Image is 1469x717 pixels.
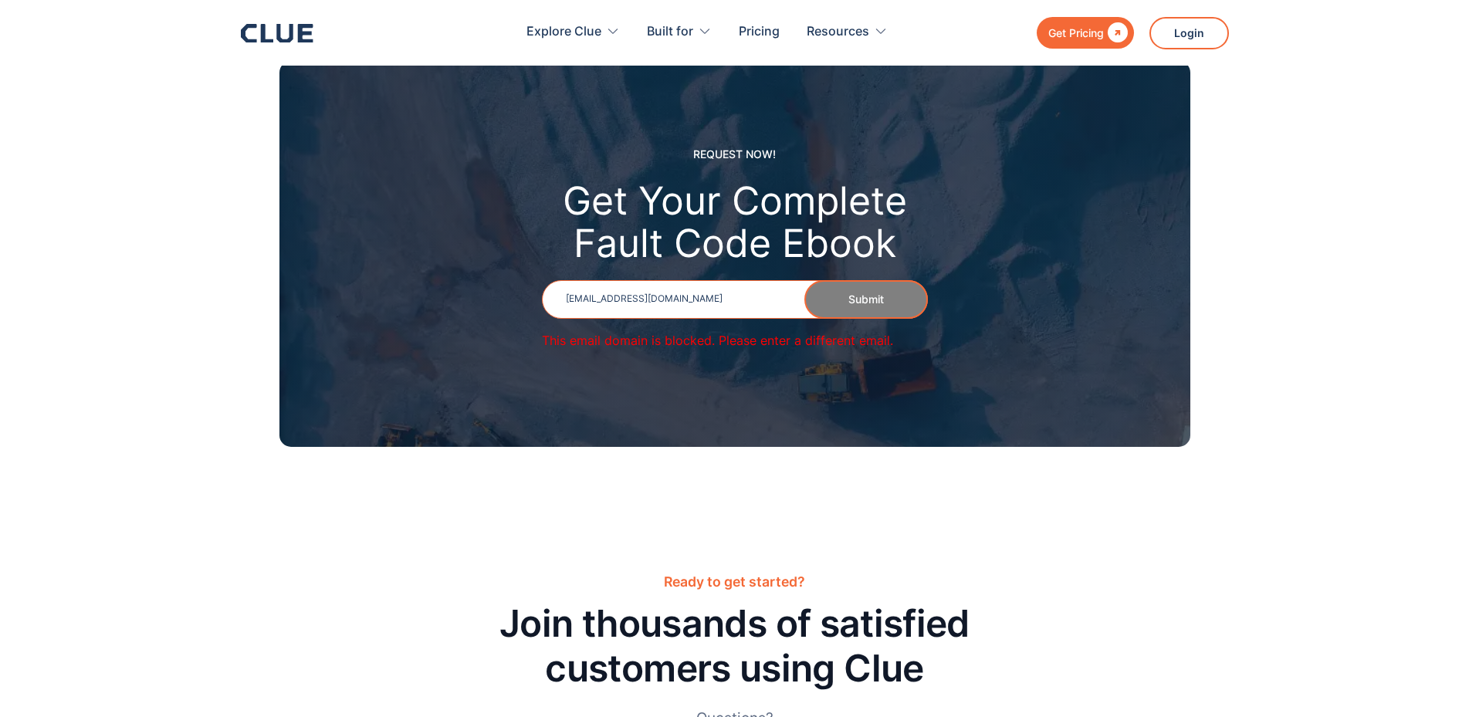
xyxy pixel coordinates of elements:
a: Pricing [739,8,780,56]
div: Built for [647,8,712,56]
p: This email domain is blocked. Please enter a different email. [542,331,893,350]
div:  [1104,23,1128,42]
div: Explore Clue [526,8,601,56]
div: Resources [807,8,869,56]
div: Explore Clue [526,8,620,56]
a: Get Pricing [1037,17,1134,49]
div: Built for [647,8,693,56]
button: Submit [804,280,928,319]
div: Resources [807,8,888,56]
a: Login [1149,17,1229,49]
input: Enter your E-mail [542,280,928,319]
div: REQUEST NOW! [693,144,776,164]
div: Ready to get started? [438,572,1031,592]
h2: Join thousands of satisfied customers using Clue [438,601,1031,690]
div: Get Pricing [1048,23,1104,42]
div: Get Your Complete Fault Code Ebook [563,180,907,265]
